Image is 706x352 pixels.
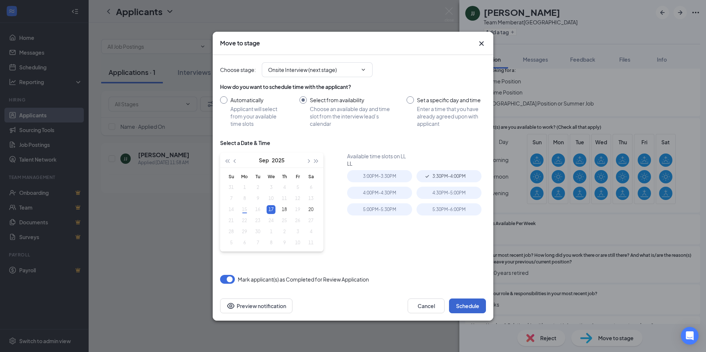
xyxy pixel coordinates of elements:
div: 20 [306,205,315,214]
svg: Cross [477,39,486,48]
button: Cancel [408,298,445,313]
div: Select a Date & Time [220,139,270,146]
td: 2025-09-17 [264,204,278,215]
div: 4:00PM - 4:30PM [347,187,412,199]
button: 2025 [272,153,285,168]
svg: Eye [226,301,235,310]
button: Preview notificationEye [220,298,292,313]
button: Sep [259,153,269,168]
span: Choose stage : [220,66,256,74]
th: Su [225,171,238,182]
div: 4:30PM - 5:00PM [417,187,481,199]
div: Available time slots on LL [347,152,486,160]
div: LL [347,160,486,167]
div: 5:00PM - 5:30PM [347,203,412,215]
button: Close [477,39,486,48]
div: How do you want to schedule time with the applicant? [220,83,486,90]
span: Mark applicant(s) as Completed for Review Application [238,275,369,284]
h3: Move to stage [220,39,260,47]
div: 3:30PM - 4:00PM [417,170,481,182]
th: We [264,171,278,182]
svg: Checkmark [424,173,430,179]
div: 18 [280,205,289,214]
th: Tu [251,171,264,182]
div: 17 [267,205,275,214]
th: Sa [304,171,318,182]
div: 5:30PM - 6:00PM [417,203,481,215]
th: Th [278,171,291,182]
td: 2025-09-18 [278,204,291,215]
th: Mo [238,171,251,182]
div: Open Intercom Messenger [681,327,699,345]
td: 2025-09-20 [304,204,318,215]
div: 3:00PM - 3:30PM [347,170,412,182]
button: Schedule [449,298,486,313]
th: Fr [291,171,304,182]
svg: ChevronDown [360,67,366,73]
